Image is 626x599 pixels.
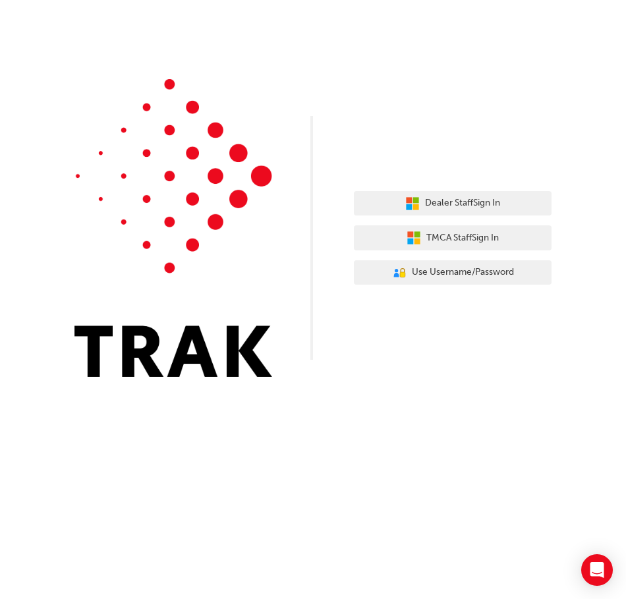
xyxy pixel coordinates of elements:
span: Dealer Staff Sign In [425,196,500,211]
img: Trak [74,79,272,377]
button: Use Username/Password [354,260,552,285]
button: Dealer StaffSign In [354,191,552,216]
div: Open Intercom Messenger [581,554,613,586]
span: TMCA Staff Sign In [426,231,499,246]
button: TMCA StaffSign In [354,225,552,250]
span: Use Username/Password [412,265,514,280]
